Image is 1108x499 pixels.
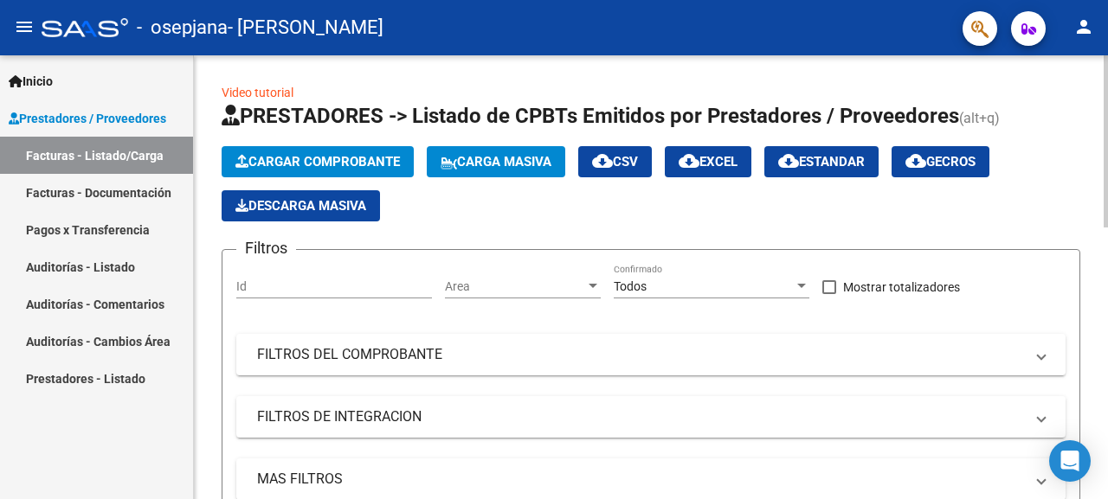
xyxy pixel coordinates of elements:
[14,16,35,37] mat-icon: menu
[1073,16,1094,37] mat-icon: person
[236,396,1066,438] mat-expansion-panel-header: FILTROS DE INTEGRACION
[427,146,565,177] button: Carga Masiva
[679,154,738,170] span: EXCEL
[778,150,799,171] mat-icon: cloud_download
[905,150,926,171] mat-icon: cloud_download
[892,146,989,177] button: Gecros
[235,154,400,170] span: Cargar Comprobante
[236,236,296,260] h3: Filtros
[614,279,647,293] span: Todos
[222,86,293,99] a: Video tutorial
[257,407,1024,426] mat-panel-title: FILTROS DE INTEGRACION
[578,146,652,177] button: CSV
[592,150,613,171] mat-icon: cloud_download
[843,277,960,297] span: Mostrar totalizadores
[235,198,366,214] span: Descarga Masiva
[222,190,380,221] app-download-masive: Descarga masiva de comprobantes (adjuntos)
[959,110,1000,126] span: (alt+q)
[236,334,1066,375] mat-expansion-panel-header: FILTROS DEL COMPROBANTE
[9,109,166,128] span: Prestadores / Proveedores
[222,190,380,221] button: Descarga Masiva
[592,154,638,170] span: CSV
[445,279,585,294] span: Area
[257,470,1024,489] mat-panel-title: MAS FILTROS
[1049,440,1091,482] div: Open Intercom Messenger
[9,72,53,91] span: Inicio
[222,146,414,177] button: Cargar Comprobante
[257,345,1024,364] mat-panel-title: FILTROS DEL COMPROBANTE
[137,9,228,47] span: - osepjana
[441,154,551,170] span: Carga Masiva
[222,104,959,128] span: PRESTADORES -> Listado de CPBTs Emitidos por Prestadores / Proveedores
[228,9,383,47] span: - [PERSON_NAME]
[764,146,879,177] button: Estandar
[679,150,699,171] mat-icon: cloud_download
[665,146,751,177] button: EXCEL
[905,154,976,170] span: Gecros
[778,154,865,170] span: Estandar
